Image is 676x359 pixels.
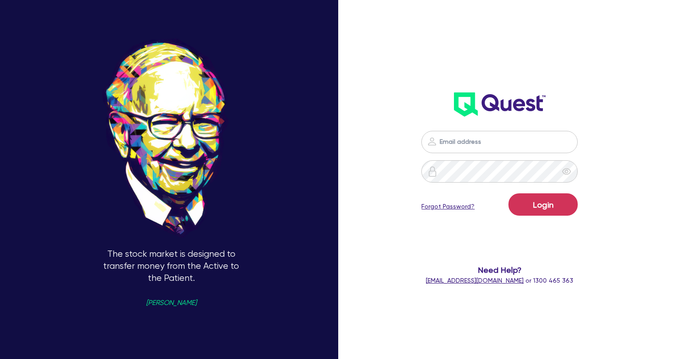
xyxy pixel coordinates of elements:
img: icon-password [427,166,438,177]
input: Email address [421,131,578,153]
a: [EMAIL_ADDRESS][DOMAIN_NAME] [426,277,524,284]
span: Need Help? [412,264,588,276]
span: eye [562,167,571,176]
button: Login [508,193,578,216]
span: [PERSON_NAME] [146,300,197,306]
a: Forgot Password? [421,202,474,211]
img: wH2k97JdezQIQAAAABJRU5ErkJggg== [454,92,546,117]
span: or 1300 465 363 [426,277,573,284]
img: icon-password [427,136,437,147]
